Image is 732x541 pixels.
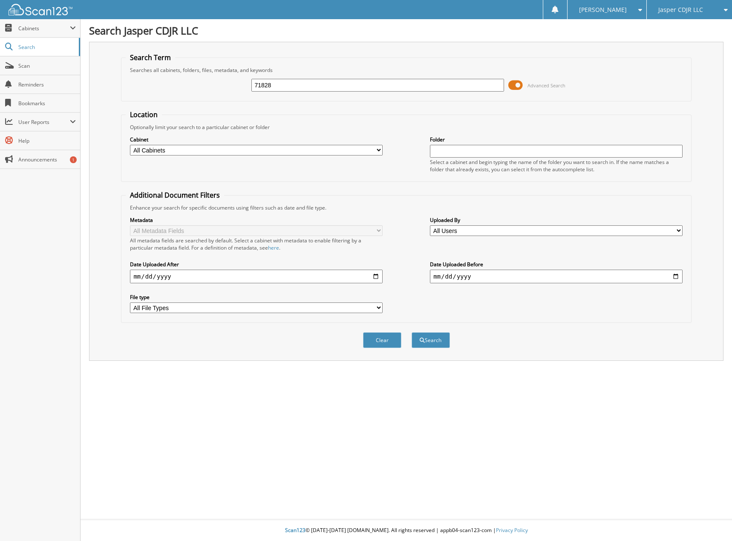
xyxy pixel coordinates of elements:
label: Folder [430,136,682,143]
span: Announcements [18,156,76,163]
label: Date Uploaded Before [430,261,682,268]
h1: Search Jasper CDJR LLC [89,23,723,37]
span: Search [18,43,75,51]
div: Enhance your search for specific documents using filters such as date and file type. [126,204,686,211]
span: Help [18,137,76,144]
button: Clear [363,332,401,348]
legend: Search Term [126,53,175,62]
a: Privacy Policy [496,527,528,534]
span: Reminders [18,81,76,88]
input: start [130,270,382,283]
input: end [430,270,682,283]
span: Cabinets [18,25,70,32]
label: Cabinet [130,136,382,143]
span: Advanced Search [527,82,565,89]
label: Date Uploaded After [130,261,382,268]
div: Searches all cabinets, folders, files, metadata, and keywords [126,66,686,74]
a: here [268,244,279,251]
span: Scan [18,62,76,69]
label: Uploaded By [430,216,682,224]
span: User Reports [18,118,70,126]
span: Bookmarks [18,100,76,107]
span: Scan123 [285,527,305,534]
legend: Location [126,110,162,119]
span: [PERSON_NAME] [579,7,627,12]
div: Select a cabinet and begin typing the name of the folder you want to search in. If the name match... [430,158,682,173]
span: Jasper CDJR LLC [658,7,703,12]
label: Metadata [130,216,382,224]
div: © [DATE]-[DATE] [DOMAIN_NAME]. All rights reserved | appb04-scan123-com | [81,520,732,541]
div: 1 [70,156,77,163]
img: scan123-logo-white.svg [9,4,72,15]
div: Optionally limit your search to a particular cabinet or folder [126,124,686,131]
div: All metadata fields are searched by default. Select a cabinet with metadata to enable filtering b... [130,237,382,251]
button: Search [412,332,450,348]
label: File type [130,294,382,301]
legend: Additional Document Filters [126,190,224,200]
